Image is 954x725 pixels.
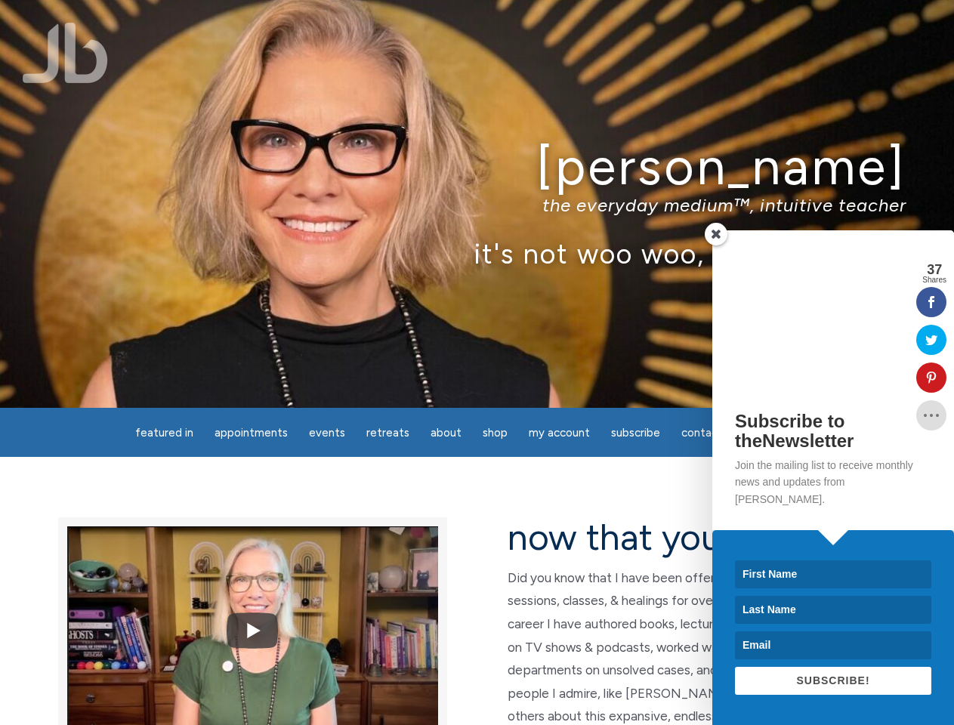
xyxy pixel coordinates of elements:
span: Appointments [215,426,288,440]
span: Shares [922,276,946,284]
span: Events [309,426,345,440]
input: Last Name [735,596,931,624]
span: My Account [529,426,590,440]
p: the everyday medium™, intuitive teacher [48,194,906,216]
a: Appointments [205,418,297,448]
p: it's not woo woo, it's true true™ [48,237,906,270]
input: First Name [735,560,931,588]
span: Retreats [366,426,409,440]
input: Email [735,631,931,659]
span: About [431,426,462,440]
span: SUBSCRIBE! [796,674,869,686]
h2: now that you are here… [508,517,897,557]
button: SUBSCRIBE! [735,667,931,695]
a: Subscribe [602,418,669,448]
a: About [421,418,471,448]
a: My Account [520,418,599,448]
a: Shop [474,418,517,448]
p: Join the mailing list to receive monthly news and updates from [PERSON_NAME]. [735,457,931,507]
span: Subscribe [611,426,660,440]
span: Shop [483,426,508,440]
span: featured in [135,426,193,440]
a: Retreats [357,418,418,448]
h2: Subscribe to theNewsletter [735,412,931,452]
a: Events [300,418,354,448]
img: Jamie Butler. The Everyday Medium [23,23,108,83]
span: 37 [922,263,946,276]
h1: [PERSON_NAME] [48,138,906,195]
a: featured in [126,418,202,448]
